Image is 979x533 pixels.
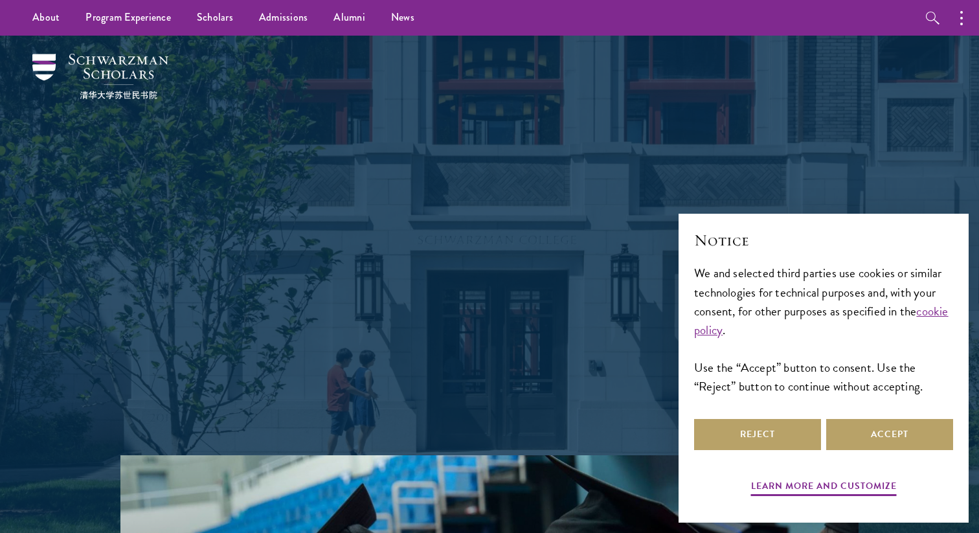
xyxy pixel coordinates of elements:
[826,419,953,450] button: Accept
[32,54,168,99] img: Schwarzman Scholars
[694,419,821,450] button: Reject
[751,478,897,498] button: Learn more and customize
[694,302,949,339] a: cookie policy
[694,229,953,251] h2: Notice
[694,264,953,395] div: We and selected third parties use cookies or similar technologies for technical purposes and, wit...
